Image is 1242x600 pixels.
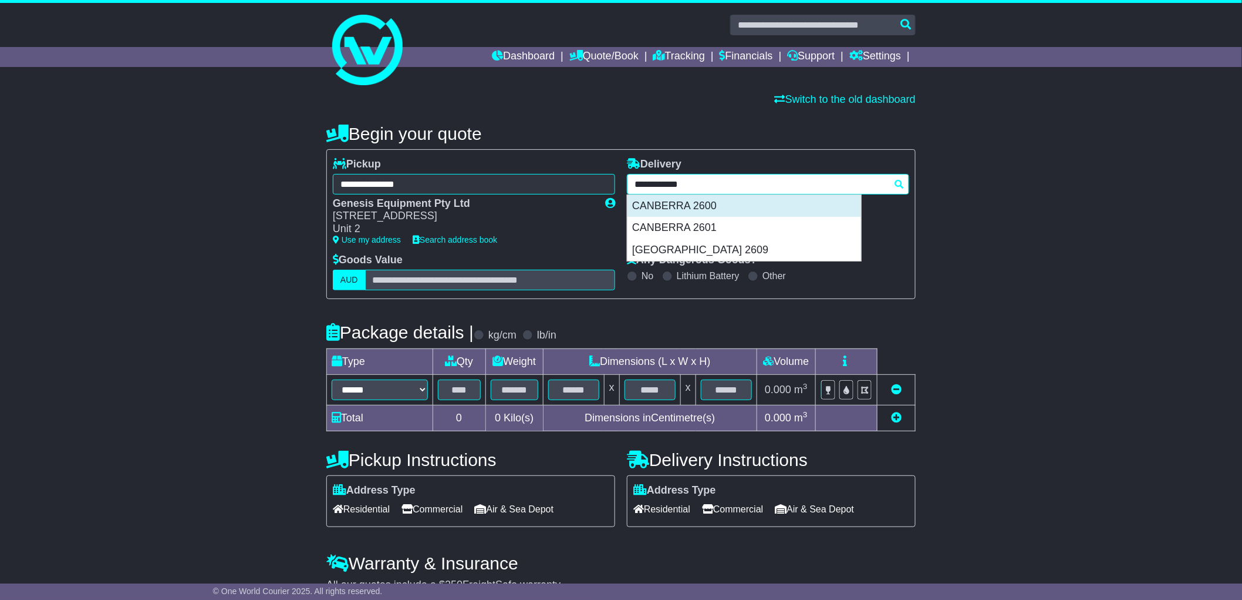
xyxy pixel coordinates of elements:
[333,158,381,171] label: Pickup
[765,412,791,424] span: 0.000
[326,554,916,573] h4: Warranty & Insurance
[326,124,916,143] h4: Begin your quote
[326,450,615,470] h4: Pickup Instructions
[326,579,916,592] div: All our quotes include a $ FreightSafe warranty.
[401,500,463,518] span: Commercial
[627,239,861,262] div: [GEOGRAPHIC_DATA] 2609
[849,47,901,67] a: Settings
[492,47,555,67] a: Dashboard
[333,197,593,210] div: Genesis Equipment Pty Ltd
[627,450,916,470] h4: Delivery Instructions
[677,270,740,281] label: Lithium Battery
[757,348,815,374] td: Volume
[475,500,554,518] span: Air & Sea Depot
[803,382,808,391] sup: 3
[762,270,786,281] label: Other
[775,500,855,518] span: Air & Sea Depot
[326,323,474,342] h4: Package details |
[891,412,902,424] a: Add new item
[775,93,916,105] a: Switch to the old dashboard
[633,500,690,518] span: Residential
[333,270,366,290] label: AUD
[788,47,835,67] a: Support
[213,586,383,596] span: © One World Courier 2025. All rights reserved.
[794,412,808,424] span: m
[413,235,497,244] a: Search address book
[333,223,593,236] div: Unit 2
[604,374,619,405] td: x
[680,374,696,405] td: x
[445,579,463,591] span: 250
[627,195,861,217] div: CANBERRA 2600
[485,405,543,431] td: Kilo(s)
[569,47,639,67] a: Quote/Book
[627,174,909,195] typeahead: Please provide city
[765,384,791,395] span: 0.000
[537,329,556,342] label: lb/in
[433,348,485,374] td: Qty
[327,348,433,374] td: Type
[327,405,433,431] td: Total
[333,254,403,267] label: Goods Value
[543,405,757,431] td: Dimensions in Centimetre(s)
[803,410,808,419] sup: 3
[720,47,773,67] a: Financials
[642,270,653,281] label: No
[627,158,681,171] label: Delivery
[433,405,485,431] td: 0
[653,47,705,67] a: Tracking
[633,484,716,497] label: Address Type
[495,412,501,424] span: 0
[627,217,861,239] div: CANBERRA 2601
[333,500,390,518] span: Residential
[333,210,593,223] div: [STREET_ADDRESS]
[488,329,517,342] label: kg/cm
[333,235,401,244] a: Use my address
[702,500,763,518] span: Commercial
[794,384,808,395] span: m
[543,348,757,374] td: Dimensions (L x W x H)
[333,484,416,497] label: Address Type
[891,384,902,395] a: Remove this item
[485,348,543,374] td: Weight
